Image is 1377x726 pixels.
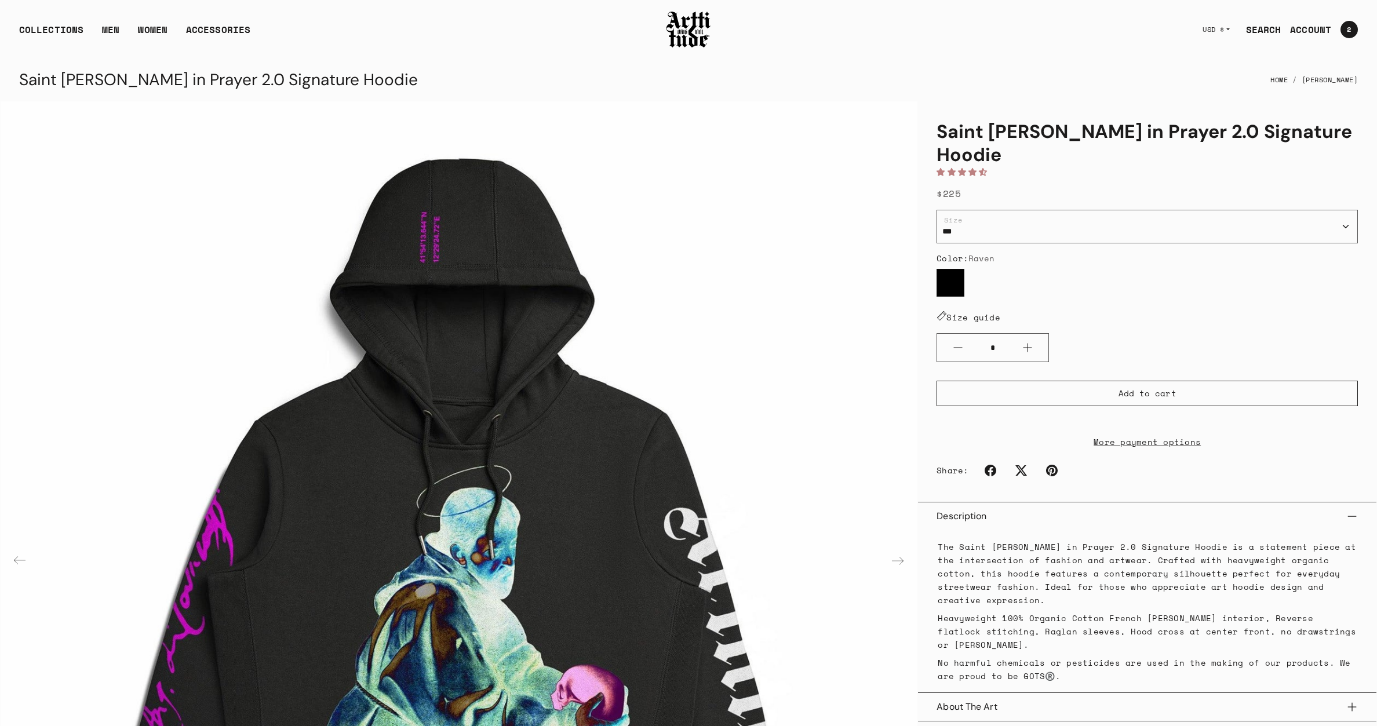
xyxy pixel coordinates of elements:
input: Quantity [979,337,1007,359]
a: Twitter [1008,458,1034,483]
a: Pinterest [1039,458,1065,483]
a: Size guide [937,311,1000,323]
label: Raven [937,269,964,297]
a: WOMEN [138,23,167,46]
a: Open cart [1331,16,1358,43]
button: About The Art [937,693,1358,721]
ul: Main navigation [10,23,260,46]
img: Arttitude [665,10,712,49]
span: $225 [937,187,961,200]
a: [PERSON_NAME] [1302,67,1358,93]
div: Saint [PERSON_NAME] in Prayer 2.0 Signature Hoodie [19,66,418,94]
button: Minus [937,334,979,362]
button: Description [937,502,1358,530]
span: Add to cart [1119,388,1176,399]
div: Previous slide [6,547,34,575]
p: The Saint [PERSON_NAME] in Prayer 2.0 Signature Hoodie is a statement piece at the intersection o... [938,540,1357,607]
h1: Saint [PERSON_NAME] in Prayer 2.0 Signature Hoodie [937,120,1358,166]
a: Facebook [978,458,1003,483]
a: SEARCH [1237,18,1281,41]
p: Heavyweight 100% Organic Cotton French [PERSON_NAME] interior, Reverse flatlock stitching, Raglan... [938,611,1357,651]
span: Raven [968,252,995,264]
div: COLLECTIONS [19,23,83,46]
a: More payment options [937,435,1358,448]
span: 2 [1347,26,1351,33]
div: ACCESSORIES [186,23,250,46]
span: Share: [937,465,968,476]
span: USD $ [1203,25,1225,34]
button: Plus [1007,334,1048,362]
div: Next slide [884,547,912,575]
button: Add to cart [937,381,1358,406]
button: USD $ [1196,17,1237,42]
span: 4.33 stars [937,166,993,178]
a: MEN [102,23,119,46]
div: Color: [937,253,1358,264]
a: ACCOUNT [1281,18,1331,41]
p: No harmful chemicals or pesticides are used in the making of our products. We are proud to be GOT... [938,656,1357,683]
a: Home [1270,67,1288,93]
